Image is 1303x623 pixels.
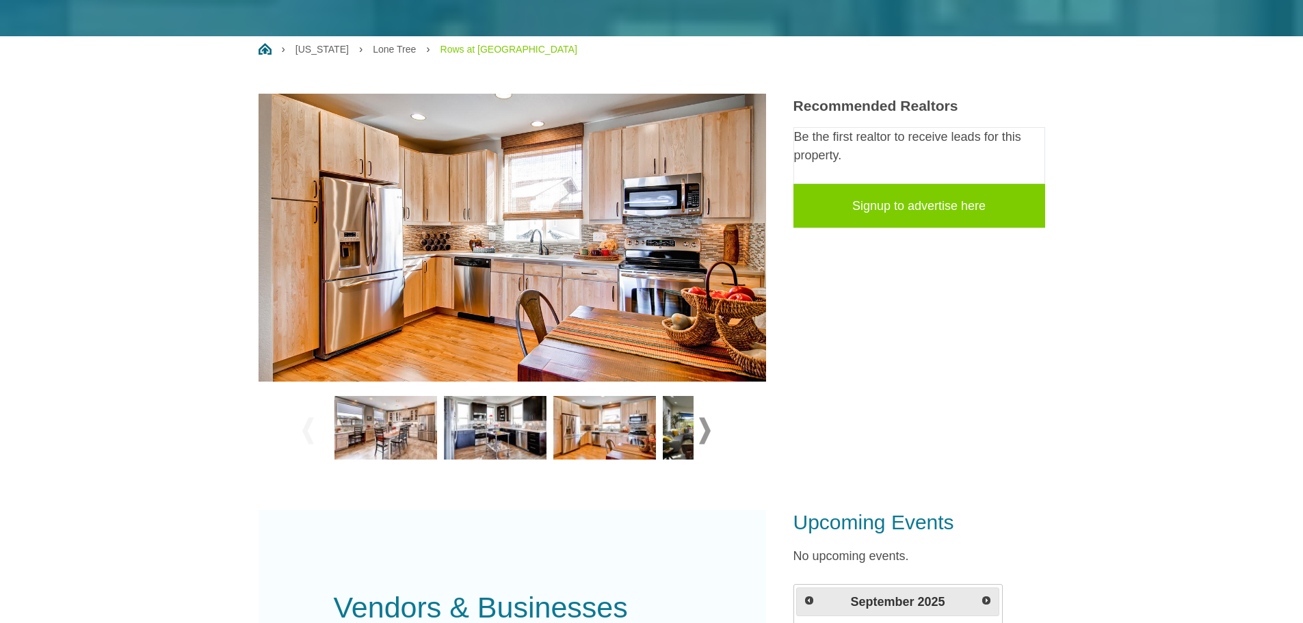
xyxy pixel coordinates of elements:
[373,44,416,55] a: Lone Tree
[793,510,1045,535] h3: Upcoming Events
[981,595,992,606] span: Next
[440,44,577,55] a: Rows at [GEOGRAPHIC_DATA]
[794,128,1044,165] p: Be the first realtor to receive leads for this property.
[793,184,1045,228] a: Signup to advertise here
[804,595,815,606] span: Prev
[918,595,945,609] span: 2025
[975,589,997,611] a: Next
[295,44,349,55] a: [US_STATE]
[850,595,914,609] span: September
[793,547,1045,566] p: No upcoming events.
[793,97,1045,114] h3: Recommended Realtors
[798,589,820,611] a: Prev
